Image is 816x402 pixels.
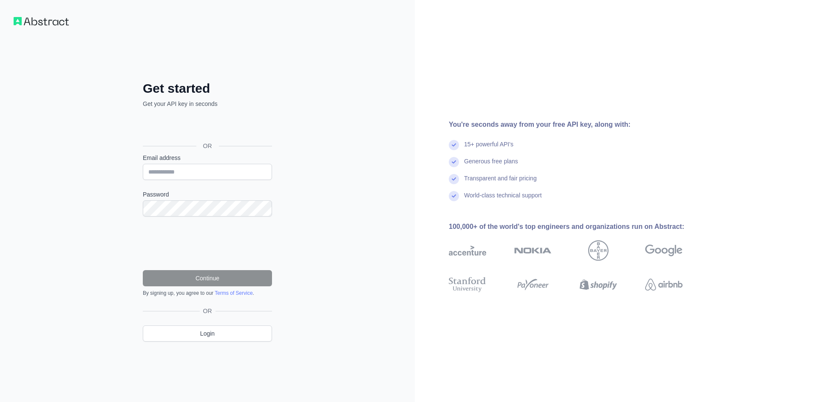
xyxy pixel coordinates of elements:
[143,270,272,286] button: Continue
[464,191,542,208] div: World-class technical support
[14,17,69,26] img: Workflow
[143,81,272,96] h2: Get started
[143,190,272,199] label: Password
[449,240,486,261] img: accenture
[645,240,683,261] img: google
[449,275,486,294] img: stanford university
[464,157,518,174] div: Generous free plans
[143,290,272,297] div: By signing up, you agree to our .
[514,275,552,294] img: payoneer
[143,227,272,260] iframe: reCAPTCHA
[514,240,552,261] img: nokia
[143,154,272,162] label: Email address
[449,191,459,201] img: check mark
[449,157,459,167] img: check mark
[464,140,513,157] div: 15+ powerful API's
[215,290,252,296] a: Terms of Service
[143,100,272,108] p: Get your API key in seconds
[449,140,459,150] img: check mark
[143,325,272,342] a: Login
[139,117,275,136] iframe: Botão "Fazer login com o Google"
[449,120,710,130] div: You're seconds away from your free API key, along with:
[464,174,537,191] div: Transparent and fair pricing
[196,142,219,150] span: OR
[645,275,683,294] img: airbnb
[588,240,609,261] img: bayer
[449,174,459,184] img: check mark
[200,307,215,315] span: OR
[580,275,617,294] img: shopify
[449,222,710,232] div: 100,000+ of the world's top engineers and organizations run on Abstract:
